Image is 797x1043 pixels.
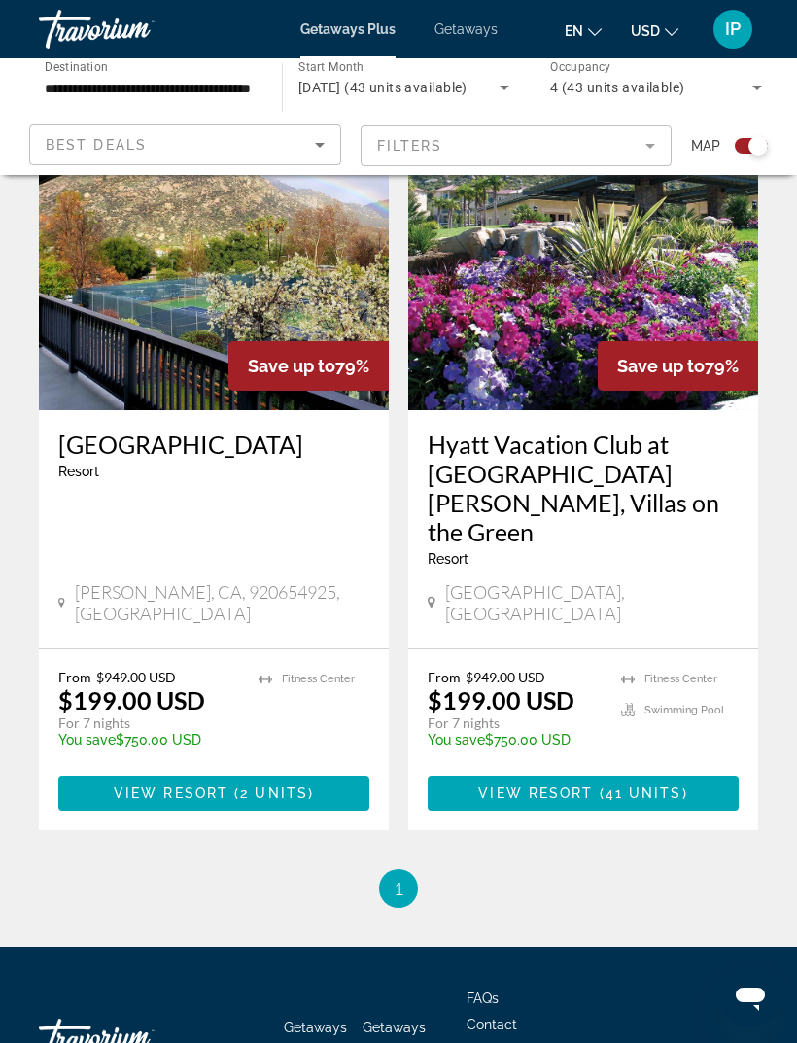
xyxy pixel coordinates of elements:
[428,685,574,714] p: $199.00 USD
[114,785,228,801] span: View Resort
[644,704,724,716] span: Swimming Pool
[298,60,364,74] span: Start Month
[565,17,602,45] button: Change language
[58,776,369,811] button: View Resort(2 units)
[550,60,611,74] span: Occupancy
[606,785,682,801] span: 41 units
[593,785,687,801] span: ( )
[428,669,461,685] span: From
[644,673,717,685] span: Fitness Center
[282,673,355,685] span: Fitness Center
[58,732,239,747] p: $750.00 USD
[58,464,99,479] span: Resort
[478,785,593,801] span: View Resort
[361,124,673,167] button: Filter
[434,21,498,37] a: Getaways
[240,785,308,801] span: 2 units
[725,19,741,39] span: IP
[428,714,602,732] p: For 7 nights
[58,430,369,459] a: [GEOGRAPHIC_DATA]
[39,99,389,410] img: ii_rok1.jpg
[467,1017,517,1032] a: Contact
[46,137,147,153] span: Best Deals
[39,4,233,54] a: Travorium
[617,356,705,376] span: Save up to
[39,869,758,908] nav: Pagination
[565,23,583,39] span: en
[719,965,781,1027] iframe: Button to launch messaging window
[428,551,468,567] span: Resort
[45,59,108,73] span: Destination
[300,21,396,37] a: Getaways Plus
[428,430,739,546] a: Hyatt Vacation Club at [GEOGRAPHIC_DATA][PERSON_NAME], Villas on the Green
[96,669,176,685] span: $949.00 USD
[394,878,403,899] span: 1
[408,99,758,410] img: ii_vlw1.jpg
[428,732,602,747] p: $750.00 USD
[228,785,314,801] span: ( )
[708,9,758,50] button: User Menu
[598,341,758,391] div: 79%
[46,133,325,156] mat-select: Sort by
[228,341,389,391] div: 79%
[58,714,239,732] p: For 7 nights
[428,776,739,811] button: View Resort(41 units)
[691,132,720,159] span: Map
[298,80,468,95] span: [DATE] (43 units available)
[467,991,499,1006] a: FAQs
[58,732,116,747] span: You save
[466,669,545,685] span: $949.00 USD
[550,80,685,95] span: 4 (43 units available)
[284,1020,347,1035] a: Getaways
[445,581,739,624] span: [GEOGRAPHIC_DATA], [GEOGRAPHIC_DATA]
[631,23,660,39] span: USD
[428,732,485,747] span: You save
[58,669,91,685] span: From
[58,685,205,714] p: $199.00 USD
[248,356,335,376] span: Save up to
[75,581,369,624] span: [PERSON_NAME], CA, 920654925, [GEOGRAPHIC_DATA]
[631,17,678,45] button: Change currency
